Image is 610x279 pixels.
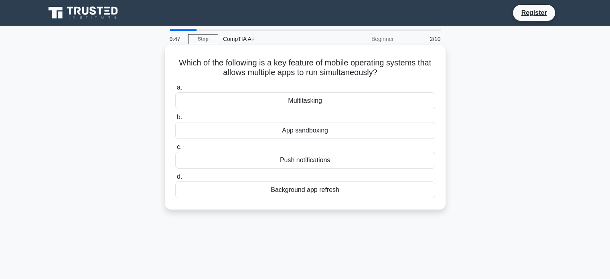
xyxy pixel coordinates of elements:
[177,114,182,120] span: b.
[328,31,399,47] div: Beginner
[218,31,328,47] div: CompTIA A+
[175,181,435,198] div: Background app refresh
[188,34,218,44] a: Stop
[174,58,436,78] h5: Which of the following is a key feature of mobile operating systems that allows multiple apps to ...
[516,8,551,18] a: Register
[175,152,435,169] div: Push notifications
[175,122,435,139] div: App sandboxing
[177,143,182,150] span: c.
[165,31,188,47] div: 9:47
[175,92,435,109] div: Multitasking
[177,84,182,91] span: a.
[177,173,182,180] span: d.
[399,31,446,47] div: 2/10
